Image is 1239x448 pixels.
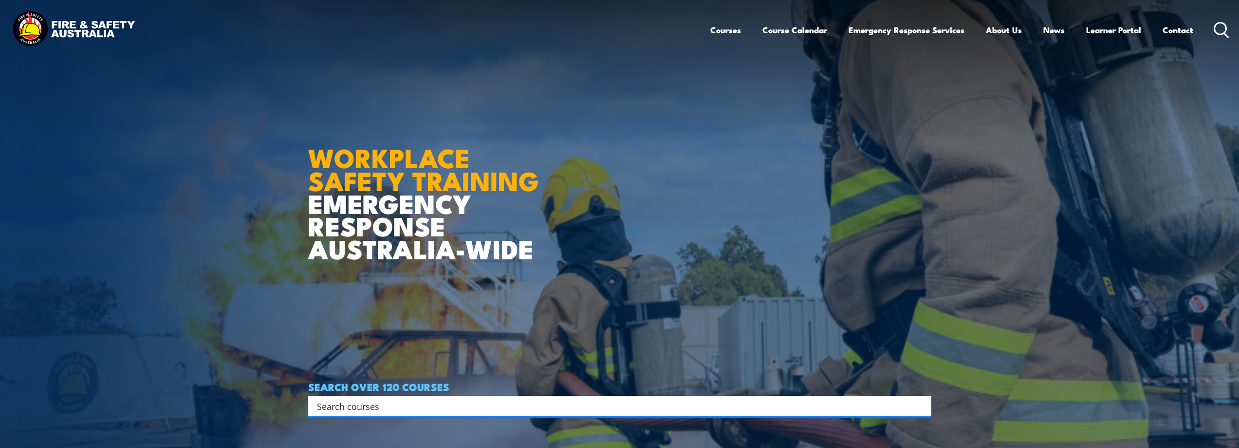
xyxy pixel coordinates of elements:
input: Search input [317,399,910,413]
a: Emergency Response Services [849,17,964,43]
a: News [1043,17,1065,43]
a: Courses [710,17,741,43]
a: Course Calendar [762,17,827,43]
a: Contact [1163,17,1193,43]
h1: EMERGENCY RESPONSE AUSTRALIA-WIDE [308,121,546,260]
a: About Us [986,17,1022,43]
button: Search magnifier button [914,399,928,413]
form: Search form [319,399,912,413]
h4: SEARCH OVER 120 COURSES [308,381,931,392]
strong: WORKPLACE SAFETY TRAINING [308,136,539,200]
a: Learner Portal [1086,17,1141,43]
